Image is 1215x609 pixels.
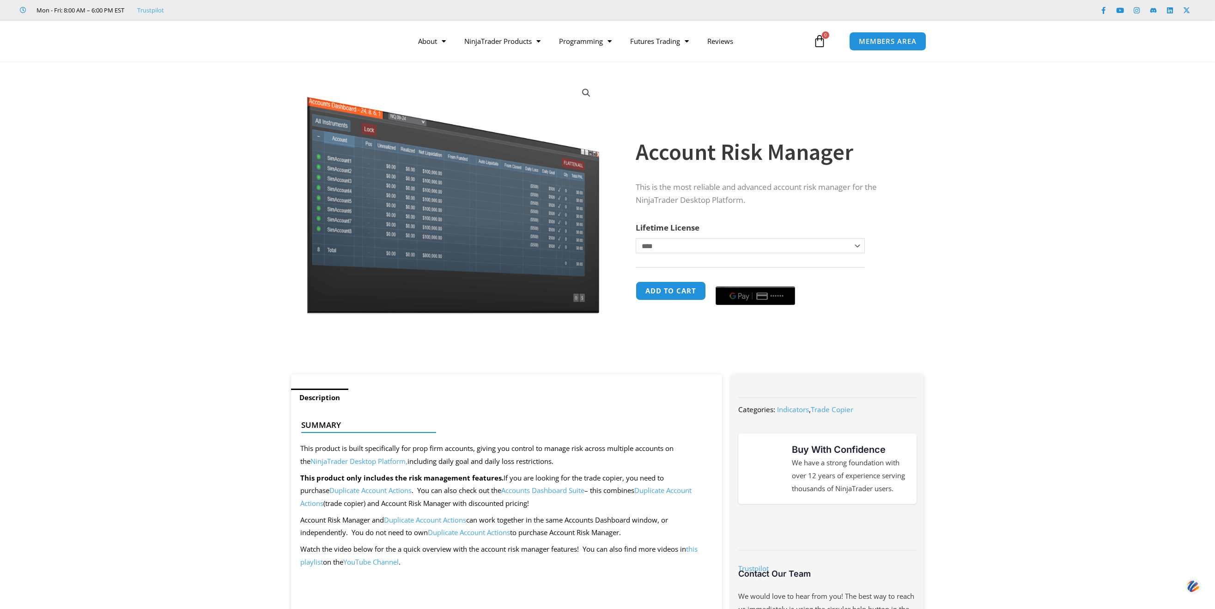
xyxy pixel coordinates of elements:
a: Description [291,389,348,407]
a: YouTube Channel [343,557,399,566]
p: This product is built specifically for prop firm accounts, giving you control to manage risk acro... [300,442,713,468]
p: We have a strong foundation with over 12 years of experience serving thousands of NinjaTrader users. [792,457,907,495]
label: Lifetime License [636,222,699,233]
p: Account Risk Manager and can work together in the same Accounts Dashboard window, or independentl... [300,514,713,540]
h4: Summary [301,420,705,430]
a: Reviews [698,30,742,52]
a: MEMBERS AREA [849,32,926,51]
text: •••••• [770,293,784,299]
p: This is the most reliable and advanced account risk manager for the NinjaTrader Desktop Platform. [636,181,905,207]
a: Duplicate Account Actions [384,515,466,524]
button: Add to cart [636,281,706,300]
a: Duplicate Account Actions [329,486,412,495]
strong: This product only includes the risk management features. [300,473,504,482]
a: Futures Trading [621,30,698,52]
a: View full-screen image gallery [578,85,595,101]
a: NinjaTrader Desktop Platform, [310,457,407,466]
a: Trade Copier [811,405,853,414]
img: Screenshot 2024-08-26 15462845454 [304,78,601,314]
a: Duplicate Account Actions [428,528,510,537]
img: NinjaTrader Wordmark color RGB | Affordable Indicators – NinjaTrader [758,519,897,536]
a: Indicators [777,405,809,414]
a: NinjaTrader Products [455,30,550,52]
h1: Account Risk Manager [636,136,905,168]
img: svg+xml;base64,PHN2ZyB3aWR0aD0iNDQiIGhlaWdodD0iNDQiIHZpZXdCb3g9IjAgMCA0NCA0NCIgZmlsbD0ibm9uZSIgeG... [1185,578,1201,595]
span: MEMBERS AREA [859,38,917,45]
h3: Buy With Confidence [792,443,907,457]
a: Programming [550,30,621,52]
a: About [409,30,455,52]
a: this playlist [300,544,698,566]
span: Mon - Fri: 8:00 AM – 6:00 PM EST [34,5,124,16]
h3: Contact Our Team [738,568,917,579]
span: 0 [822,31,829,39]
a: Trustpilot [738,564,769,573]
span: Categories: [738,405,775,414]
span: , [777,405,853,414]
img: LogoAI | Affordable Indicators – NinjaTrader [277,24,376,58]
p: Watch the video below for the a quick overview with the account risk manager features! You can al... [300,543,713,569]
iframe: Secure payment input frame [714,280,797,281]
a: Clear options [636,258,650,264]
p: If you are looking for the trade copier, you need to purchase . You can also check out the – this... [300,472,713,511]
img: mark thumbs good 43913 | Affordable Indicators – NinjaTrader [747,452,781,485]
nav: Menu [409,30,811,52]
a: Accounts Dashboard Suite [501,486,584,495]
a: 0 [799,28,840,55]
a: Trustpilot [137,5,164,16]
button: Buy with GPay [716,286,795,305]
